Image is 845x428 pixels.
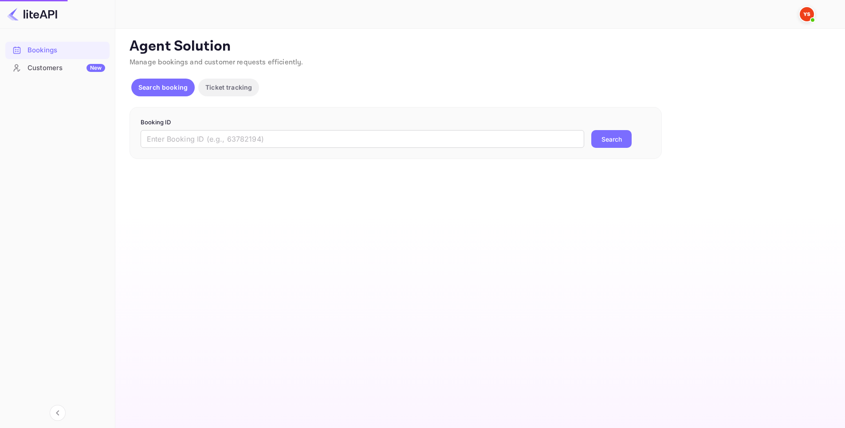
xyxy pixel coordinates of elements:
[28,63,105,73] div: Customers
[5,59,110,77] div: CustomersNew
[591,130,632,148] button: Search
[130,58,303,67] span: Manage bookings and customer requests efficiently.
[800,7,814,21] img: Yandex Support
[7,7,57,21] img: LiteAPI logo
[5,42,110,59] div: Bookings
[130,38,829,55] p: Agent Solution
[86,64,105,72] div: New
[138,83,188,92] p: Search booking
[28,45,105,55] div: Bookings
[141,130,584,148] input: Enter Booking ID (e.g., 63782194)
[50,405,66,421] button: Collapse navigation
[5,42,110,58] a: Bookings
[5,59,110,76] a: CustomersNew
[141,118,651,127] p: Booking ID
[205,83,252,92] p: Ticket tracking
